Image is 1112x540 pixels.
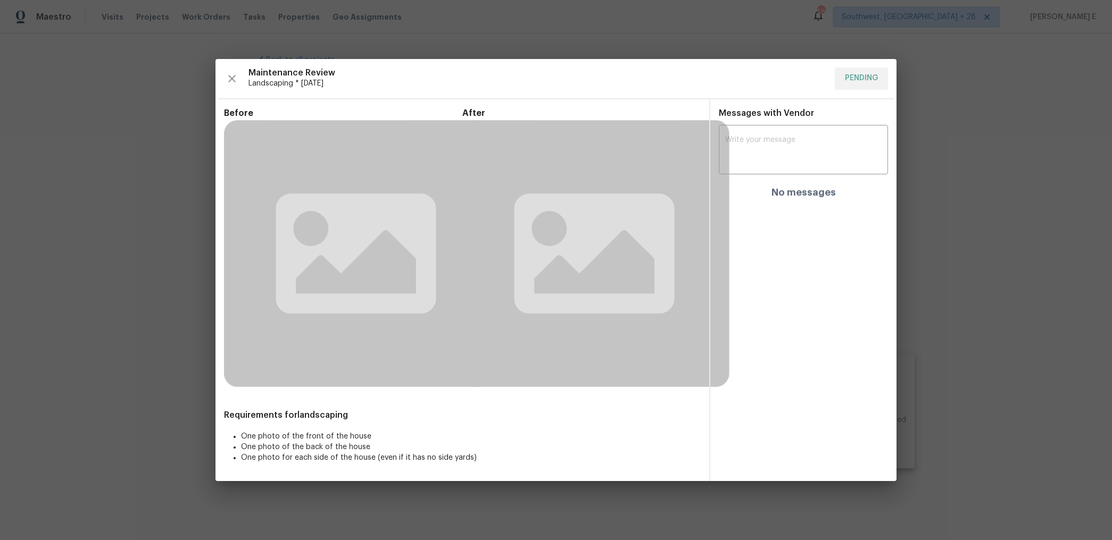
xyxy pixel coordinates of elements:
span: After [462,108,701,119]
li: One photo for each side of the house (even if it has no side yards) [241,452,701,463]
h4: No messages [771,187,836,198]
span: Before [224,108,462,119]
li: One photo of the front of the house [241,431,701,442]
li: One photo of the back of the house [241,442,701,452]
span: Landscaping * [DATE] [248,78,826,89]
span: Messages with Vendor [719,109,814,117]
span: Maintenance Review [248,67,826,78]
span: Requirements for landscaping [224,410,701,420]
